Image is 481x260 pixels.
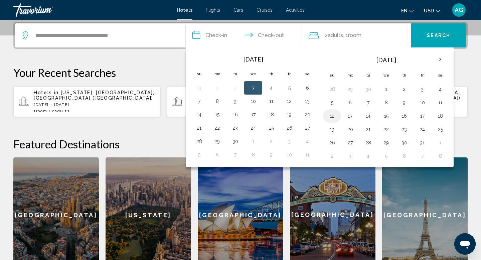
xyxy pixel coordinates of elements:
button: Day 16 [230,110,240,119]
span: 1 [34,109,47,113]
button: Change currency [424,6,440,15]
button: Day 4 [435,85,446,94]
th: [DATE] [208,52,298,67]
button: Day 11 [435,98,446,107]
span: en [401,8,408,13]
button: Day 22 [212,123,222,133]
button: Day 21 [363,125,373,134]
button: Search [411,23,466,47]
button: Day 7 [230,150,240,159]
button: Day 22 [381,125,391,134]
button: Day 4 [302,137,313,146]
button: Day 28 [327,85,337,94]
button: Day 2 [266,137,277,146]
button: Day 24 [248,123,259,133]
button: Day 28 [363,138,373,147]
a: Cars [233,7,243,13]
button: Hotels in [US_STATE], [GEOGRAPHIC_DATA], [GEOGRAPHIC_DATA] ([GEOGRAPHIC_DATA])[DATE] - [DATE]1Roo... [167,86,314,117]
button: Day 27 [302,123,313,133]
button: Hotels in [US_STATE], [GEOGRAPHIC_DATA], [GEOGRAPHIC_DATA] ([GEOGRAPHIC_DATA])[DATE] - [DATE]1Roo... [13,86,160,117]
button: Day 30 [363,85,373,94]
button: Day 3 [284,137,295,146]
button: User Menu [450,3,468,17]
h2: Featured Destinations [13,137,468,151]
button: Day 18 [435,111,446,121]
button: Day 1 [381,85,391,94]
button: Day 17 [248,110,259,119]
button: Day 13 [302,97,313,106]
button: Day 20 [345,125,355,134]
button: Day 2 [327,151,337,161]
button: Day 3 [345,151,355,161]
span: USD [424,8,434,13]
button: Day 24 [417,125,428,134]
button: Day 10 [284,150,295,159]
p: Your Recent Searches [13,66,468,79]
span: Adults [328,32,343,38]
button: Day 30 [230,137,240,146]
button: Day 7 [417,151,428,161]
button: Day 25 [266,123,277,133]
button: Day 9 [399,98,410,107]
button: Day 1 [248,137,259,146]
button: Day 5 [327,98,337,107]
button: Day 15 [381,111,391,121]
button: Day 26 [327,138,337,147]
div: Search widget [15,23,466,47]
button: Day 14 [363,111,373,121]
button: Day 6 [345,98,355,107]
button: Day 8 [381,98,391,107]
button: Day 14 [194,110,204,119]
button: Day 19 [327,125,337,134]
button: Travelers: 2 adults, 0 children [302,23,412,47]
button: Day 10 [248,97,259,106]
button: Day 2 [399,85,410,94]
button: Day 4 [363,151,373,161]
span: Search [427,33,450,38]
button: Day 17 [417,111,428,121]
button: Day 21 [194,123,204,133]
button: Day 27 [345,138,355,147]
a: Travorium [13,3,170,17]
iframe: Button to launch messaging window [454,233,476,255]
button: Day 1 [435,138,446,147]
button: Day 30 [399,138,410,147]
button: Day 15 [212,110,222,119]
button: Day 26 [284,123,295,133]
button: Day 1 [212,83,222,93]
button: Day 5 [381,151,391,161]
span: Room [36,109,47,113]
button: Day 11 [266,97,277,106]
button: Day 6 [399,151,410,161]
span: Adults [55,109,69,113]
a: Hotels [177,7,192,13]
button: Change language [401,6,414,15]
button: Day 16 [399,111,410,121]
button: Day 23 [230,123,240,133]
a: Flights [206,7,220,13]
button: Day 23 [399,125,410,134]
button: Check in and out dates [186,23,302,47]
button: Day 12 [284,97,295,106]
button: Day 6 [302,83,313,93]
span: Room [348,32,361,38]
a: Cruises [257,7,273,13]
button: Day 7 [194,97,204,106]
p: [DATE] - [DATE] [34,102,155,107]
th: [DATE] [341,52,431,68]
button: Day 5 [194,150,204,159]
button: Day 8 [248,150,259,159]
button: Next month [431,52,449,67]
a: Activities [286,7,305,13]
button: Day 29 [345,85,355,94]
button: Day 31 [194,83,204,93]
span: 2 [325,31,343,40]
button: Day 10 [417,98,428,107]
span: AG [455,7,463,13]
button: Day 9 [230,97,240,106]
